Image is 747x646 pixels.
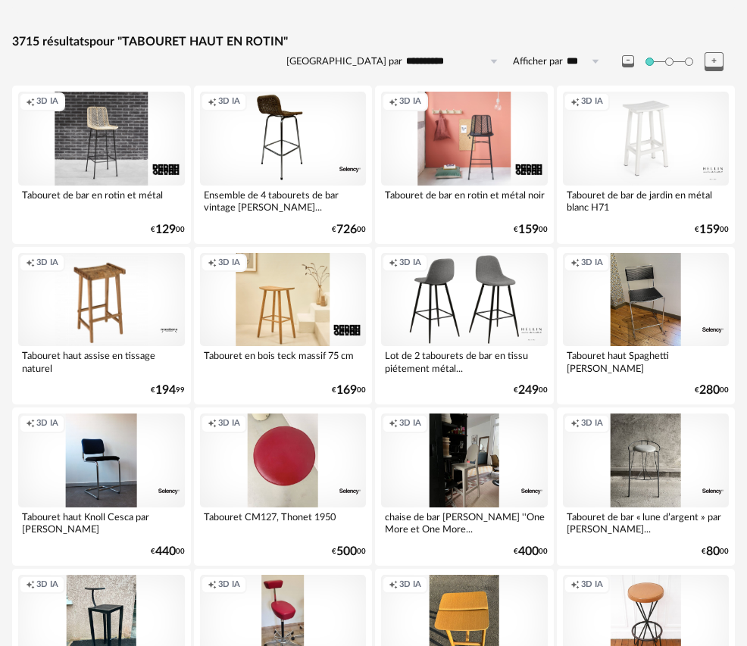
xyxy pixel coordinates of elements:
span: Creation icon [570,96,580,108]
span: pour "TABOURET HAUT EN ROTIN" [89,36,288,48]
span: 3D IA [218,579,240,591]
a: Creation icon 3D IA Tabouret de bar « lune d’argent » par [PERSON_NAME]... €8000 [557,407,736,565]
a: Creation icon 3D IA Tabouret haut Spaghetti [PERSON_NAME] €28000 [557,247,736,404]
div: Tabouret haut Knoll Cesca par [PERSON_NAME] [18,507,185,538]
span: 500 [336,547,357,557]
div: € 00 [514,385,548,395]
div: € 99 [151,385,185,395]
label: Afficher par [513,55,563,68]
span: 280 [699,385,720,395]
a: Creation icon 3D IA Lot de 2 tabourets de bar en tissu piétement métal... €24900 [375,247,554,404]
span: Creation icon [389,418,398,429]
div: Tabouret de bar en rotin et métal [18,186,185,216]
div: 3715 résultats [12,34,735,50]
span: Creation icon [389,96,398,108]
div: € 00 [695,385,729,395]
span: 3D IA [399,579,421,591]
span: 159 [699,225,720,235]
span: 3D IA [218,96,240,108]
span: 400 [518,547,539,557]
span: Creation icon [26,257,35,269]
span: 3D IA [36,257,58,269]
span: 3D IA [218,418,240,429]
div: Lot de 2 tabourets de bar en tissu piétement métal... [381,346,548,376]
a: Creation icon 3D IA Ensemble de 4 tabourets de bar vintage [PERSON_NAME]... €72600 [194,86,373,243]
span: 3D IA [581,418,603,429]
div: Tabouret de bar en rotin et métal noir [381,186,548,216]
span: Creation icon [208,418,217,429]
span: 3D IA [581,257,603,269]
span: 3D IA [581,579,603,591]
div: € 00 [514,225,548,235]
span: 169 [336,385,357,395]
div: Tabouret de bar de jardin en métal blanc H71 [563,186,730,216]
span: Creation icon [208,96,217,108]
span: 159 [518,225,539,235]
span: 3D IA [399,418,421,429]
div: € 00 [151,547,185,557]
span: 440 [155,547,176,557]
span: Creation icon [208,257,217,269]
span: Creation icon [570,579,580,591]
div: € 00 [514,547,548,557]
span: 80 [706,547,720,557]
span: 3D IA [36,418,58,429]
a: Creation icon 3D IA Tabouret de bar en rotin et métal €12900 [12,86,191,243]
span: Creation icon [570,418,580,429]
div: € 00 [702,547,729,557]
span: 3D IA [581,96,603,108]
span: Creation icon [208,579,217,591]
span: 249 [518,385,539,395]
a: Creation icon 3D IA Tabouret CM127, Thonet 1950 €50000 [194,407,373,565]
div: Tabouret haut assise en tissage naturel [18,346,185,376]
span: 3D IA [36,96,58,108]
div: Tabouret CM127, Thonet 1950 [200,507,367,538]
div: € 00 [332,547,366,557]
span: 129 [155,225,176,235]
a: Creation icon 3D IA Tabouret de bar en rotin et métal noir €15900 [375,86,554,243]
span: 726 [336,225,357,235]
div: Ensemble de 4 tabourets de bar vintage [PERSON_NAME]... [200,186,367,216]
a: Creation icon 3D IA Tabouret haut Knoll Cesca par [PERSON_NAME] €44000 [12,407,191,565]
div: Tabouret de bar « lune d’argent » par [PERSON_NAME]... [563,507,730,538]
div: € 00 [332,225,366,235]
span: Creation icon [389,579,398,591]
a: Creation icon 3D IA chaise de bar [PERSON_NAME] ''One More et One More... €40000 [375,407,554,565]
span: Creation icon [570,257,580,269]
div: Tabouret haut Spaghetti [PERSON_NAME] [563,346,730,376]
a: Creation icon 3D IA Tabouret de bar de jardin en métal blanc H71 €15900 [557,86,736,243]
span: 3D IA [218,257,240,269]
span: 3D IA [36,579,58,591]
div: € 00 [151,225,185,235]
span: Creation icon [26,579,35,591]
span: 194 [155,385,176,395]
div: € 00 [695,225,729,235]
span: Creation icon [389,257,398,269]
span: Creation icon [26,96,35,108]
label: [GEOGRAPHIC_DATA] par [286,55,402,68]
span: Creation icon [26,418,35,429]
div: chaise de bar [PERSON_NAME] ''One More et One More... [381,507,548,538]
span: 3D IA [399,257,421,269]
span: 3D IA [399,96,421,108]
a: Creation icon 3D IA Tabouret en bois teck massif 75 cm €16900 [194,247,373,404]
a: Creation icon 3D IA Tabouret haut assise en tissage naturel €19499 [12,247,191,404]
div: Tabouret en bois teck massif 75 cm [200,346,367,376]
div: € 00 [332,385,366,395]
